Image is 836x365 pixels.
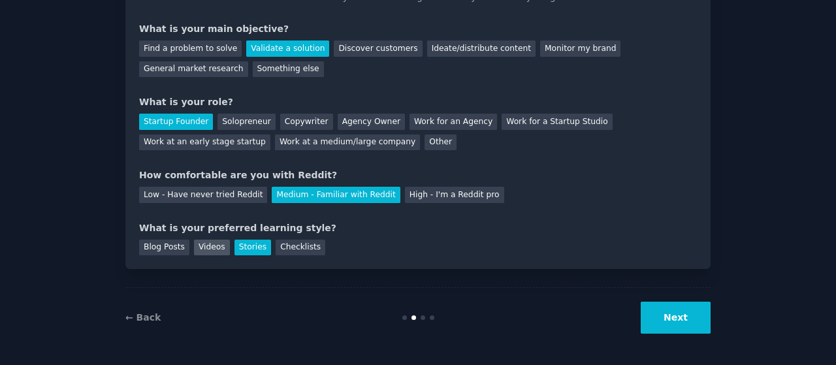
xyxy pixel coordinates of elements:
div: Medium - Familiar with Reddit [272,187,400,203]
a: ← Back [125,312,161,323]
div: Monitor my brand [540,40,620,57]
div: What is your main objective? [139,22,697,36]
div: Work at a medium/large company [275,135,420,151]
button: Next [641,302,711,334]
div: Checklists [276,240,325,256]
div: Ideate/distribute content [427,40,536,57]
div: Work at an early stage startup [139,135,270,151]
div: What is your role? [139,95,697,109]
div: Stories [234,240,271,256]
div: Solopreneur [217,114,275,130]
div: Startup Founder [139,114,213,130]
div: Something else [253,61,324,78]
div: Work for a Startup Studio [502,114,612,130]
div: General market research [139,61,248,78]
div: High - I'm a Reddit pro [405,187,504,203]
div: Find a problem to solve [139,40,242,57]
div: Low - Have never tried Reddit [139,187,267,203]
div: Work for an Agency [410,114,497,130]
div: Videos [194,240,230,256]
div: How comfortable are you with Reddit? [139,168,697,182]
div: Other [425,135,457,151]
div: Agency Owner [338,114,405,130]
div: Discover customers [334,40,422,57]
div: Blog Posts [139,240,189,256]
div: Copywriter [280,114,333,130]
div: Validate a solution [246,40,329,57]
div: What is your preferred learning style? [139,221,697,235]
